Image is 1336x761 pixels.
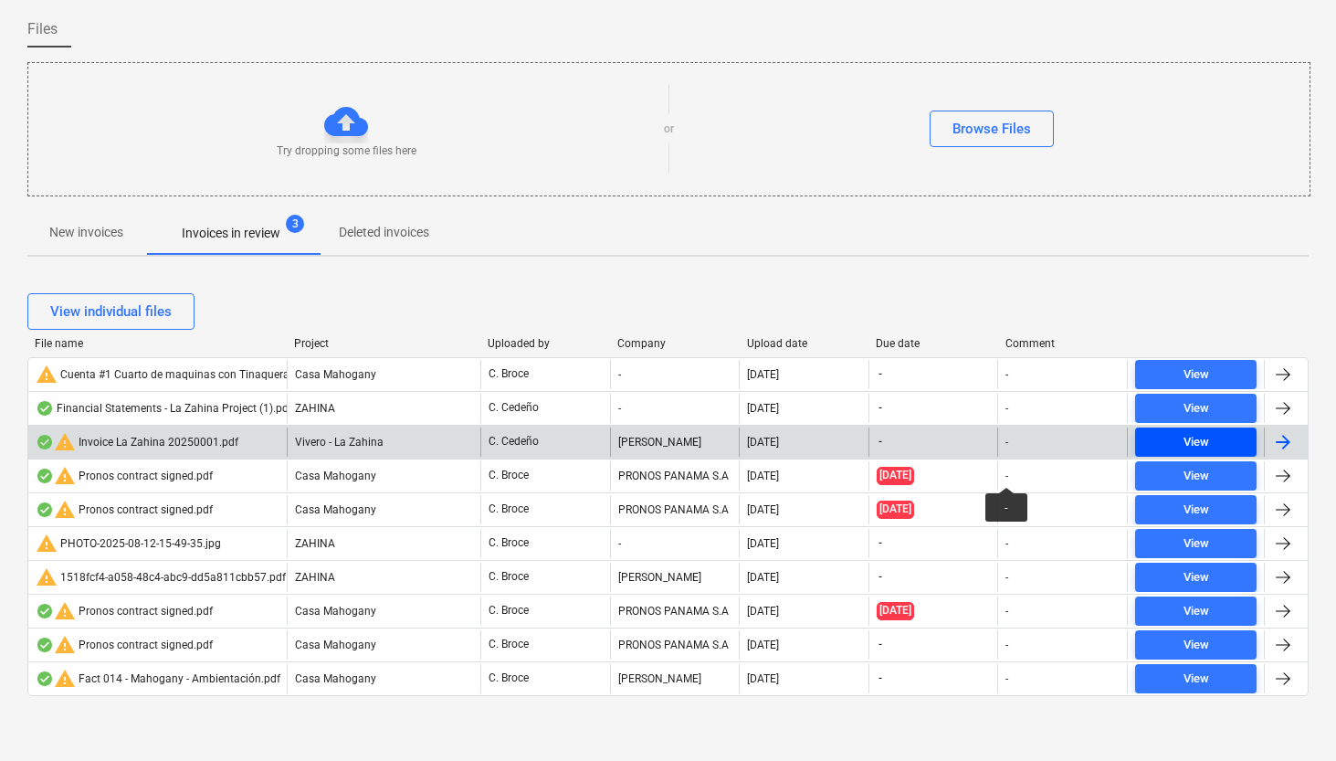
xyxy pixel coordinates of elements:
[489,366,529,382] p: C. Broce
[277,143,416,159] p: Try dropping some files here
[54,600,76,622] span: warning
[489,434,539,449] p: C. Cedeño
[27,62,1310,196] div: Try dropping some files hereorBrowse Files
[930,111,1054,147] button: Browse Files
[35,337,279,350] div: File name
[295,571,335,584] span: ZAHINA
[1183,601,1209,622] div: View
[1245,673,1336,761] div: Chat-Widget
[877,637,884,652] span: -
[50,300,172,323] div: View individual files
[1245,673,1336,761] iframe: Chat Widget
[1183,567,1209,588] div: View
[877,671,884,686] span: -
[489,468,529,483] p: C. Broce
[877,535,884,551] span: -
[286,215,304,233] span: 3
[610,563,740,592] div: [PERSON_NAME]
[1005,337,1120,350] div: Comment
[1183,635,1209,656] div: View
[1135,630,1257,660] button: View
[747,672,779,685] div: [DATE]
[747,639,779,651] div: [DATE]
[295,436,384,449] span: Vivero - La Zahina
[747,402,779,415] div: [DATE]
[1135,563,1257,592] button: View
[295,503,376,516] span: Casa Mahogany
[1183,534,1209,555] div: View
[36,566,58,588] span: warning
[747,337,862,350] div: Upload date
[36,435,54,449] div: OCR finished
[1183,500,1209,521] div: View
[182,224,280,243] p: Invoices in review
[489,603,529,618] p: C. Broce
[36,533,58,555] span: warning
[36,364,58,386] span: warning
[36,668,280,690] div: Fact 014 - Mahogany - Ambientación.pdf
[747,537,779,550] div: [DATE]
[36,566,286,588] div: 1518fcf4-a058-48c4-abc9-dd5a811cbb57.pdf
[952,117,1031,141] div: Browse Files
[295,470,376,482] span: Casa Mahogany
[1005,571,1008,584] div: -
[610,597,740,626] div: PRONOS PANAMA S.A
[36,499,213,521] div: Pronos contract signed.pdf
[1005,503,1008,516] div: -
[747,571,779,584] div: [DATE]
[1005,605,1008,618] div: -
[664,122,674,137] p: or
[36,364,352,386] div: Cuenta #1 Cuarto de maquinas con Tinaquera. xlsx (1).xlsx
[1183,432,1209,453] div: View
[1005,402,1008,415] div: -
[1005,672,1008,685] div: -
[1005,639,1008,651] div: -
[36,469,54,483] div: OCR finished
[295,368,376,381] span: Casa Mahogany
[36,600,213,622] div: Pronos contract signed.pdf
[610,495,740,524] div: PRONOS PANAMA S.A
[877,602,914,619] span: [DATE]
[54,431,76,453] span: warning
[489,569,529,585] p: C. Broce
[1183,398,1209,419] div: View
[1005,436,1008,449] div: -
[610,394,740,423] div: -
[489,400,539,416] p: C. Cedeño
[877,501,914,518] span: [DATE]
[36,502,54,517] div: OCR finished
[877,400,884,416] span: -
[36,431,238,453] div: Invoice La Zahina 20250001.pdf
[610,461,740,491] div: PRONOS PANAMA S.A
[295,672,376,685] span: Casa Mahogany
[877,434,884,449] span: -
[36,638,54,652] div: OCR finished
[295,537,335,550] span: ZAHINA
[1005,470,1008,482] div: -
[1135,461,1257,491] button: View
[1135,394,1257,423] button: View
[36,634,213,656] div: Pronos contract signed.pdf
[49,223,123,242] p: New invoices
[1005,368,1008,381] div: -
[294,337,474,350] div: Project
[610,630,740,660] div: PRONOS PANAMA S.A
[295,639,376,651] span: Casa Mahogany
[36,671,54,686] div: OCR finished
[617,337,732,350] div: Company
[747,470,779,482] div: [DATE]
[1135,360,1257,389] button: View
[747,368,779,381] div: [DATE]
[54,668,76,690] span: warning
[489,671,529,686] p: C. Broce
[36,533,221,555] div: PHOTO-2025-08-12-15-49-35.jpg
[1135,428,1257,457] button: View
[489,535,529,551] p: C. Broce
[27,293,195,330] button: View individual files
[877,366,884,382] span: -
[1135,495,1257,524] button: View
[36,604,54,618] div: OCR finished
[54,634,76,656] span: warning
[489,637,529,652] p: C. Broce
[1183,669,1209,690] div: View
